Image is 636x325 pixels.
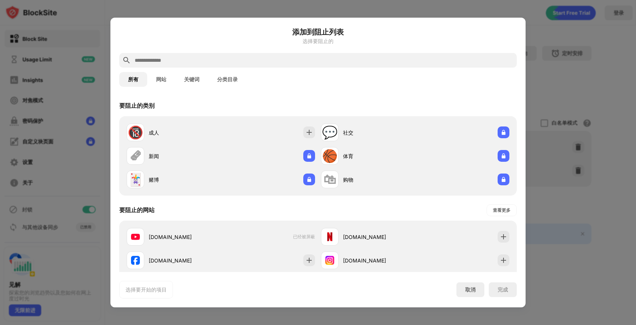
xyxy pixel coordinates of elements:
button: 关键词 [175,72,208,87]
button: 分类目录 [208,72,247,87]
div: 🃏 [128,172,143,187]
img: search.svg [122,56,131,65]
div: 取消 [465,286,476,293]
img: favicons [131,232,140,241]
div: 选择要阻止的 [119,38,517,44]
div: 要阻止的类别 [119,102,155,110]
button: 网站 [147,72,175,87]
span: 已经被屏蔽 [293,234,315,240]
img: favicons [325,232,334,241]
div: 完成 [498,287,508,293]
button: 所有 [119,72,147,87]
div: [DOMAIN_NAME] [149,257,221,264]
div: 要阻止的网站 [119,206,155,214]
div: 🔞 [128,125,143,140]
img: favicons [325,256,334,265]
div: 查看更多 [493,207,510,214]
div: 选择要开始的项目 [126,286,167,293]
div: [DOMAIN_NAME] [343,233,415,241]
div: 社交 [343,129,415,136]
div: 赌博 [149,176,221,183]
div: 成人 [149,129,221,136]
div: 🗞 [129,149,142,164]
div: 体育 [343,152,415,160]
div: 🏀 [322,149,338,164]
div: 购物 [343,176,415,183]
div: [DOMAIN_NAME] [343,257,415,264]
h6: 添加到阻止列表 [119,26,517,37]
div: 💬 [322,125,338,140]
div: 🛍 [324,172,336,187]
div: [DOMAIN_NAME] [149,233,221,241]
div: 新闻 [149,152,221,160]
img: favicons [131,256,140,265]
